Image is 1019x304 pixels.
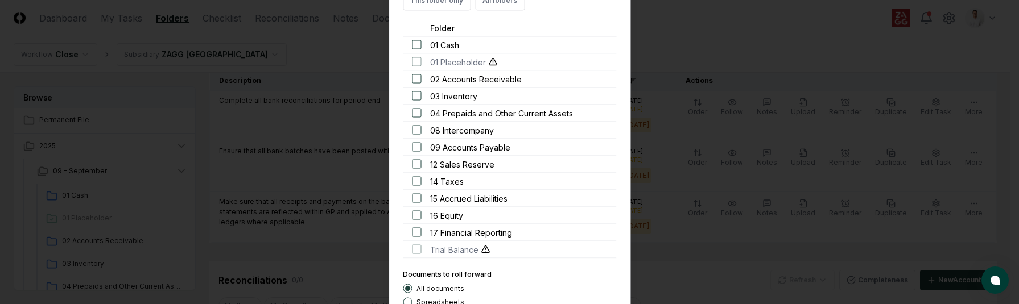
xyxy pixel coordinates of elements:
[430,175,464,187] span: 14 Taxes
[430,124,494,136] span: 08 Intercompany
[430,141,510,153] span: 09 Accounts Payable
[430,56,486,68] span: 01 Placeholder
[430,107,573,119] span: 04 Prepaids and Other Current Assets
[430,226,512,238] span: 17 Financial Reporting
[430,39,459,51] span: 01 Cash
[430,90,477,102] span: 03 Inventory
[430,73,522,85] span: 02 Accounts Receivable
[416,285,464,291] label: All documents
[430,243,478,255] span: Trial Balance
[403,269,492,278] label: Documents to roll forward
[430,192,508,204] span: 15 Accrued Liabilities
[430,22,607,34] div: Folder
[430,158,494,170] span: 12 Sales Reserve
[430,209,463,221] span: 16 Equity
